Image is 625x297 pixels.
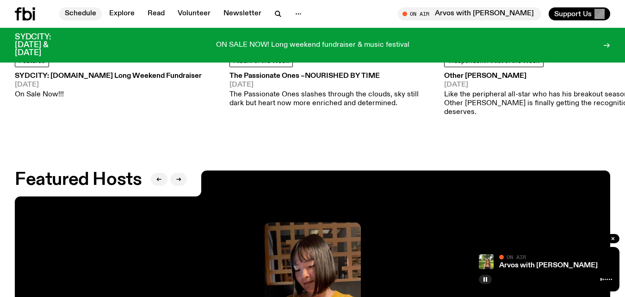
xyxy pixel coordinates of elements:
[554,10,592,18] span: Support Us
[59,7,102,20] a: Schedule
[216,41,409,50] p: ON SALE NOW! Long weekend fundraiser & music festival
[507,254,526,260] span: On Air
[229,82,434,88] span: [DATE]
[229,90,434,108] p: The Passionate Ones slashes through the clouds, sky still dark but heart now more enriched and de...
[15,171,142,188] h2: Featured Hosts
[218,7,267,20] a: Newsletter
[15,33,74,57] h3: SYDCITY: [DATE] & [DATE]
[499,262,598,269] a: Arvos with [PERSON_NAME]
[172,7,216,20] a: Volunteer
[142,7,170,20] a: Read
[229,73,434,80] h3: The Passionate Ones –
[15,73,202,80] h3: SYDCITY: [DOMAIN_NAME] Long Weekend Fundraiser
[229,73,434,108] a: The Passionate Ones –Nourished By Time[DATE]The Passionate Ones slashes through the clouds, sky s...
[549,7,610,20] button: Support Us
[305,72,380,80] span: Nourished By Time
[15,90,202,99] p: On Sale Now!!!
[398,7,541,20] button: On AirArvos with [PERSON_NAME]
[104,7,140,20] a: Explore
[479,254,494,269] img: Lizzie Bowles is sitting in a bright green field of grass, with dark sunglasses and a black top. ...
[15,82,202,88] span: [DATE]
[15,73,202,100] a: SYDCITY: [DOMAIN_NAME] Long Weekend Fundraiser[DATE]On Sale Now!!!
